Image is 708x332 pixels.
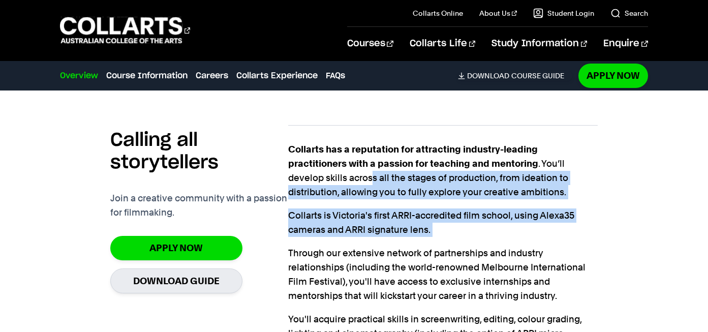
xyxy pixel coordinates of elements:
a: Enquire [603,27,648,61]
a: Apply Now [110,236,242,260]
a: DownloadCourse Guide [458,71,572,80]
div: Go to homepage [60,16,190,45]
p: Through our extensive network of partnerships and industry relationships (including the world-ren... [288,246,598,303]
a: Overview [60,70,98,82]
h2: Calling all storytellers [110,129,288,174]
a: About Us [479,8,517,18]
a: Course Information [106,70,188,82]
a: Student Login [533,8,594,18]
a: Collarts Life [410,27,475,61]
p: Collarts is Victoria's first ARRI-accredited film school, using Alexa35 cameras and ARRI signatur... [288,208,598,237]
a: FAQs [326,70,345,82]
p: Join a creative community with a passion for filmmaking. [110,191,288,220]
a: Download Guide [110,268,242,293]
a: Courses [347,27,393,61]
a: Collarts Online [413,8,463,18]
a: Careers [196,70,228,82]
p: . You’ll develop skills across all the stages of production, from ideation to distribution, allow... [288,142,598,199]
a: Collarts Experience [236,70,318,82]
strong: Collarts has a reputation for attracting industry-leading practitioners with a passion for teachi... [288,144,538,169]
a: Apply Now [578,64,648,87]
a: Search [610,8,648,18]
span: Download [467,71,509,80]
a: Study Information [491,27,587,61]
